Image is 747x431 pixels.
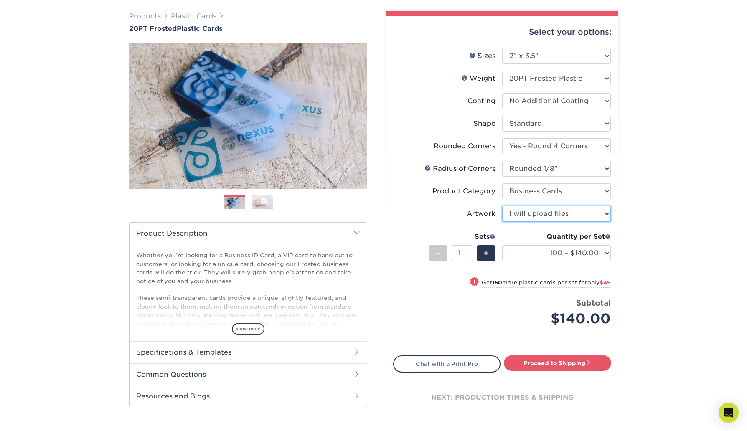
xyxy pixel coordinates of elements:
[432,186,495,196] div: Product Category
[483,247,489,259] span: +
[393,373,611,423] div: next: production times & shipping
[600,279,611,286] span: $49
[232,323,264,335] span: show more
[502,232,611,242] div: Quantity per Set
[492,279,502,286] strong: 150
[576,298,611,307] strong: Subtotal
[429,232,495,242] div: Sets
[508,309,611,329] div: $140.00
[130,363,367,385] h2: Common Questions
[504,355,611,370] a: Proceed to Shipping
[461,74,495,84] div: Weight
[252,195,273,210] img: Plastic Cards 02
[393,355,501,372] a: Chat with a Print Pro
[436,247,440,259] span: -
[129,25,367,33] h1: Plastic Cards
[129,25,177,33] span: 20PT Frosted
[224,196,245,210] img: Plastic Cards 01
[130,385,367,407] h2: Resources and Blogs
[719,403,739,423] div: Open Intercom Messenger
[468,96,495,106] div: Coating
[473,119,495,129] div: Shape
[424,164,495,174] div: Radius of Corners
[473,278,475,286] span: !
[467,209,495,219] div: Artwork
[129,12,161,20] a: Products
[469,51,495,61] div: Sizes
[482,279,611,288] small: Get more plastic cards per set for
[130,223,367,244] h2: Product Description
[434,141,495,151] div: Rounded Corners
[393,16,611,48] div: Select your options:
[129,33,367,198] img: 20PT Frosted 01
[587,279,611,286] span: only
[130,341,367,363] h2: Specifications & Templates
[129,25,367,33] a: 20PT FrostedPlastic Cards
[171,12,216,20] a: Plastic Cards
